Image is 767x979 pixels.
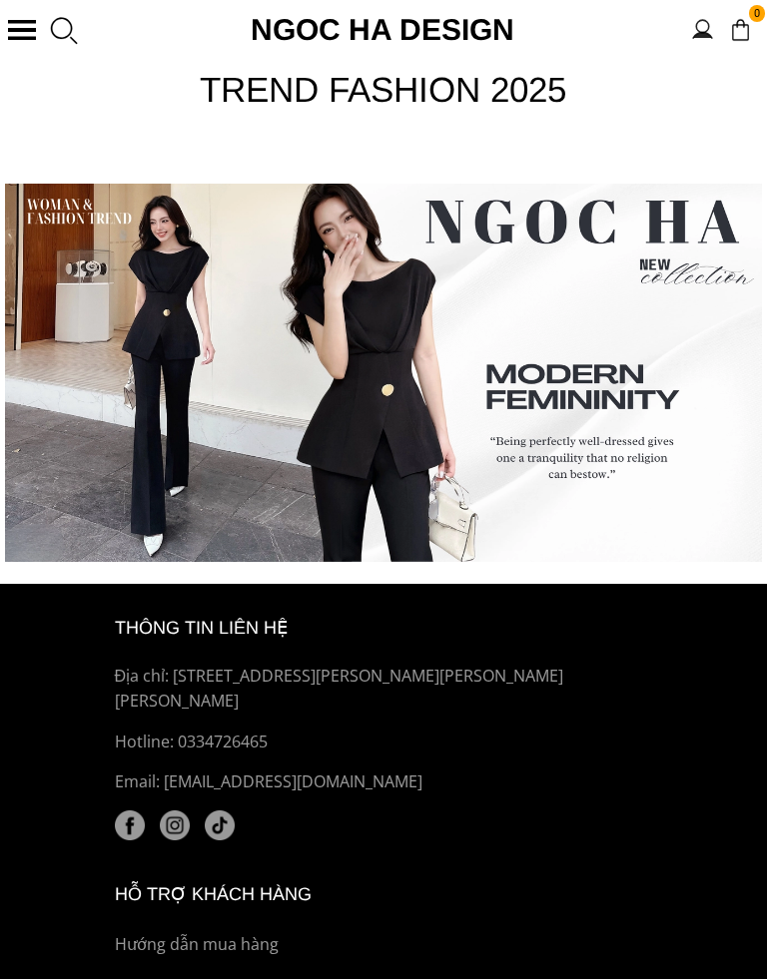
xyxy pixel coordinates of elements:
a: Ngoc Ha Design [233,6,532,54]
a: Hướng dẫn mua hàng [115,932,653,958]
p: Địa chỉ: [STREET_ADDRESS][PERSON_NAME][PERSON_NAME][PERSON_NAME] [115,664,653,715]
h6: thông tin liên hệ [115,614,653,643]
a: Hotline: 0334726465 [115,730,653,755]
a: facebook (1) [115,810,145,840]
p: Email: [EMAIL_ADDRESS][DOMAIN_NAME] [115,769,653,795]
span: 0 [749,5,766,22]
h6: hỗ trợ khách hàng [115,880,653,909]
img: img-CART-ICON-ksit0nf1 [729,18,752,41]
img: 3(16) [5,184,762,562]
font: TREND FASHION 2025 [200,70,566,109]
a: tiktok [205,810,235,840]
img: instagram [160,810,190,840]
